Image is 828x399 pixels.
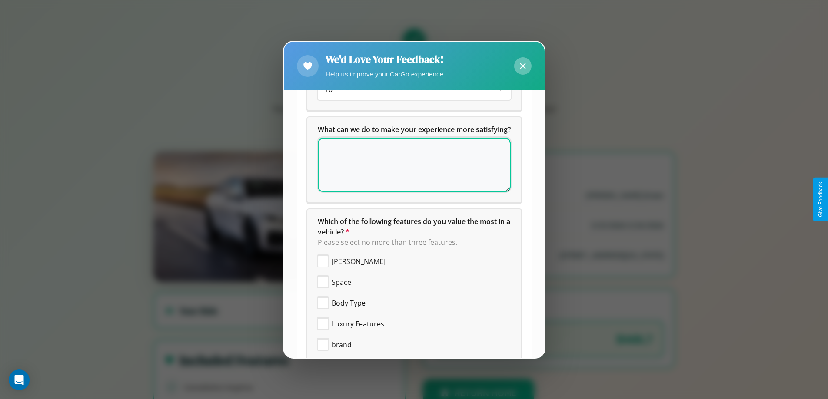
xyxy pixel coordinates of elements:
[318,217,512,237] span: Which of the following features do you value the most in a vehicle?
[818,182,824,217] div: Give Feedback
[326,52,444,66] h2: We'd Love Your Feedback!
[332,256,386,267] span: [PERSON_NAME]
[332,319,384,329] span: Luxury Features
[332,298,366,308] span: Body Type
[332,340,352,350] span: brand
[318,125,511,134] span: What can we do to make your experience more satisfying?
[318,237,457,247] span: Please select no more than three features.
[9,369,30,390] div: Open Intercom Messenger
[326,68,444,80] p: Help us improve your CarGo experience
[332,277,351,287] span: Space
[325,85,333,94] span: 10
